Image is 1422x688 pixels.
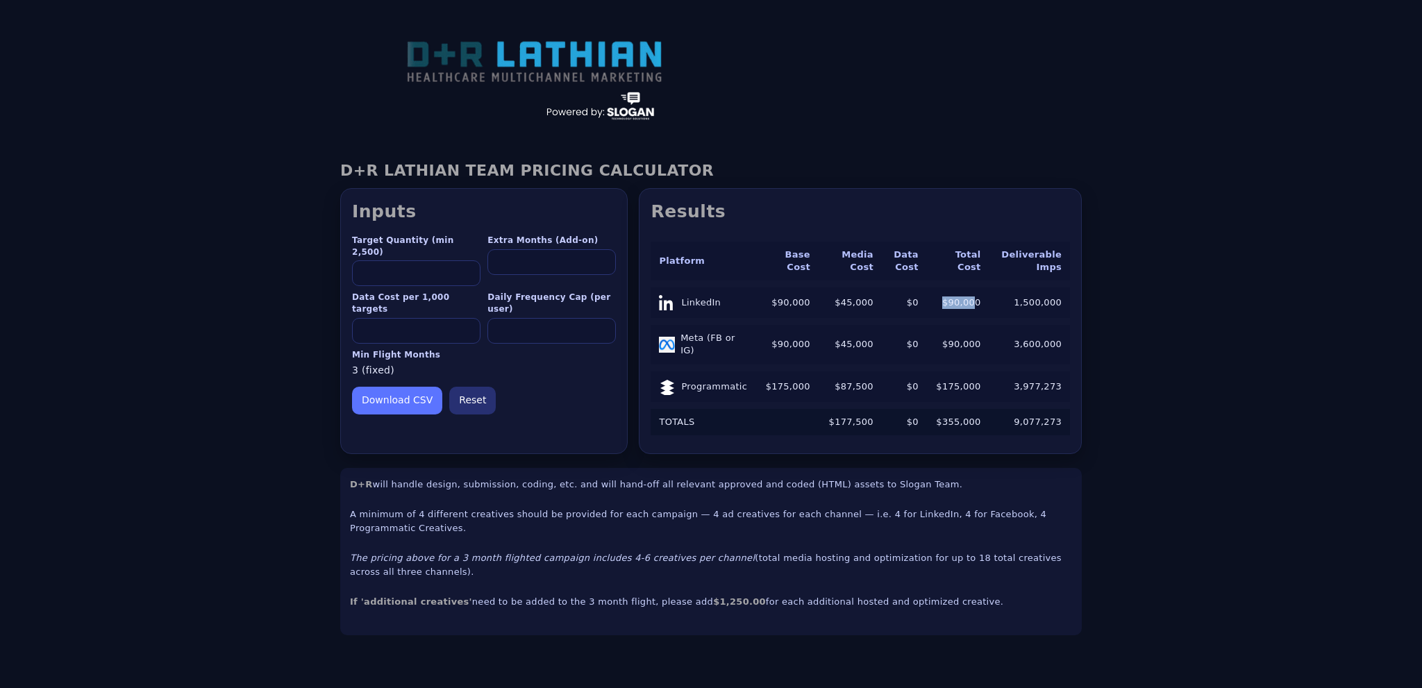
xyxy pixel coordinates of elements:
[350,595,1072,609] p: need to be added to the 3 month flight, please add for each additional hosted and optimized creat...
[352,200,616,224] h2: Inputs
[882,409,927,435] td: $0
[989,287,1070,318] td: 1,500,000
[350,553,755,563] em: The pricing above for a 3 month flighted campaign includes 4-6 creatives per channel
[680,332,748,357] span: Meta (FB or IG)
[989,325,1070,364] td: 3,600,000
[352,235,480,258] label: Target Quantity (min 2,500)
[927,242,989,280] th: Total Cost
[350,596,472,607] strong: If 'additional creatives'
[352,349,480,361] label: Min Flight Months
[882,325,927,364] td: $0
[350,479,373,489] strong: D+R
[819,242,882,280] th: Media Cost
[651,200,1070,224] h2: Results
[927,325,989,364] td: $90,000
[819,287,882,318] td: $45,000
[756,287,819,318] td: $90,000
[756,242,819,280] th: Base Cost
[756,325,819,364] td: $90,000
[352,364,480,378] div: 3 (fixed)
[487,292,616,315] label: Daily Frequency Cap (per user)
[651,242,756,280] th: Platform
[882,287,927,318] td: $0
[681,380,747,393] span: Programmatic
[350,478,1072,492] p: will handle design, submission, coding, etc. and will hand-off all relevant approved and coded (H...
[819,325,882,364] td: $45,000
[352,387,442,414] button: Download CSV
[819,371,882,402] td: $87,500
[449,387,496,414] button: Reset
[651,409,756,435] td: TOTALS
[927,287,989,318] td: $90,000
[927,409,989,435] td: $355,000
[756,371,819,402] td: $175,000
[927,371,989,402] td: $175,000
[350,507,1072,535] p: A minimum of 4 different creatives should be provided for each campaign — 4 ad creatives for each...
[989,371,1070,402] td: 3,977,273
[681,296,721,309] span: LinkedIn
[352,292,480,315] label: Data Cost per 1,000 targets
[989,242,1070,280] th: Deliverable Imps
[659,336,675,353] img: Meta
[882,371,927,402] td: $0
[350,551,1072,578] p: (total media hosting and optimization for up to 18 total creatives across all three channels).
[819,409,882,435] td: $177,500
[340,161,1082,180] h1: D+R LATHIAN TEAM PRICING CALCULATOR
[989,409,1070,435] td: 9,077,273
[487,235,616,246] label: Extra Months (Add-on)
[882,242,927,280] th: Data Cost
[713,596,766,607] strong: $1,250.00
